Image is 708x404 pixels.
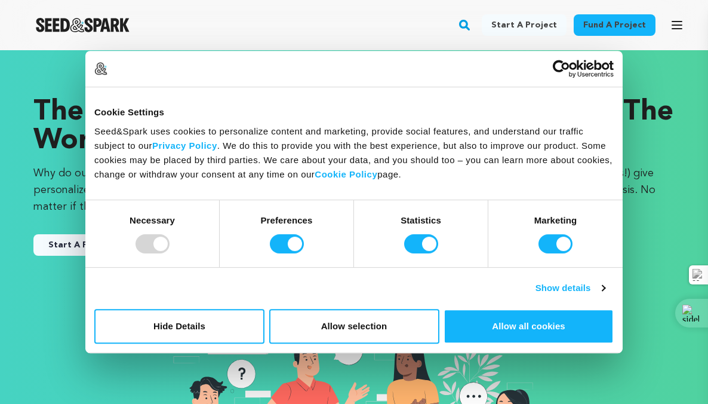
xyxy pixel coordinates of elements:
a: Start A Project [33,234,129,256]
img: Seed&Spark Logo Dark Mode [36,18,130,32]
button: Allow selection [269,309,439,344]
a: Start a project [482,14,567,36]
strong: Marketing [534,215,577,225]
img: logo [94,62,107,75]
button: Allow all cookies [444,309,614,344]
strong: Preferences [261,215,313,225]
div: Seed&Spark uses cookies to personalize content and marketing, provide social features, and unders... [94,124,614,182]
div: Cookie Settings [94,105,614,120]
a: Fund a project [574,14,655,36]
strong: Necessary [130,215,175,225]
strong: Statistics [401,215,441,225]
a: Privacy Policy [152,140,217,151]
button: Hide Details [94,309,264,344]
a: Seed&Spark Homepage [36,18,130,32]
p: The Highest Crowdfunding Success Rate in the World [33,98,675,155]
a: Cookie Policy [315,169,377,179]
a: Usercentrics Cookiebot - opens in a new window [509,60,614,78]
a: Show details [535,281,605,295]
p: Why do our creators succeed? Because you’re not alone. Our Crowdfunding Specialists (all working ... [33,165,675,215]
